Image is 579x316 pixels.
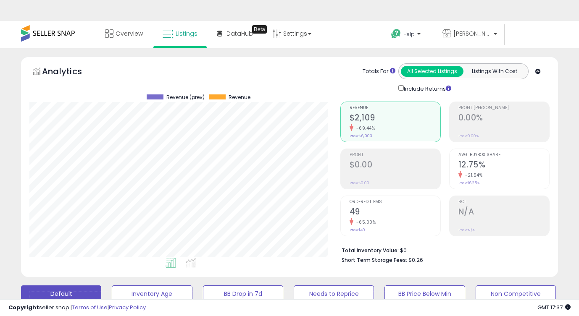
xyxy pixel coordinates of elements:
[353,219,376,225] small: -65.00%
[350,180,369,185] small: Prev: $0.00
[203,285,283,302] button: BB Drop in 7d
[458,227,475,232] small: Prev: N/A
[252,25,267,34] div: Tooltip anchor
[72,303,108,311] a: Terms of Use
[462,172,483,178] small: -21.54%
[350,113,440,124] h2: $2,109
[176,29,197,38] span: Listings
[342,256,407,264] b: Short Term Storage Fees:
[211,21,259,46] a: DataHub
[458,106,549,110] span: Profit [PERSON_NAME]
[99,21,149,46] a: Overview
[350,227,365,232] small: Prev: 140
[458,180,479,185] small: Prev: 16.25%
[537,303,571,311] span: 2025-09-9 17:37 GMT
[353,125,375,131] small: -69.44%
[8,304,146,312] div: seller snap | |
[350,133,372,138] small: Prev: $6,903
[408,256,423,264] span: $0.26
[42,65,98,79] h5: Analytics
[166,94,205,100] span: Revenue (prev)
[391,29,401,39] i: Get Help
[350,200,440,204] span: Ordered Items
[116,29,143,38] span: Overview
[458,160,549,171] h2: 12.75%
[109,303,146,311] a: Privacy Policy
[156,21,204,46] a: Listings
[226,29,253,38] span: DataHub
[8,303,39,311] strong: Copyright
[436,21,503,48] a: [PERSON_NAME] Products
[458,133,479,138] small: Prev: 0.00%
[384,22,429,48] a: Help
[294,285,374,302] button: Needs to Reprice
[350,153,440,157] span: Profit
[363,68,395,76] div: Totals For
[21,285,101,302] button: Default
[350,106,440,110] span: Revenue
[342,247,399,254] b: Total Inventory Value:
[401,66,463,77] button: All Selected Listings
[266,21,318,46] a: Settings
[384,285,465,302] button: BB Price Below Min
[458,200,549,204] span: ROI
[350,160,440,171] h2: $0.00
[392,84,461,93] div: Include Returns
[403,31,415,38] span: Help
[458,113,549,124] h2: 0.00%
[229,94,250,100] span: Revenue
[350,207,440,218] h2: 49
[458,153,549,157] span: Avg. Buybox Share
[458,207,549,218] h2: N/A
[463,66,526,77] button: Listings With Cost
[112,285,192,302] button: Inventory Age
[342,245,543,255] li: $0
[476,285,556,302] button: Non Competitive
[453,29,491,38] span: [PERSON_NAME] Products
